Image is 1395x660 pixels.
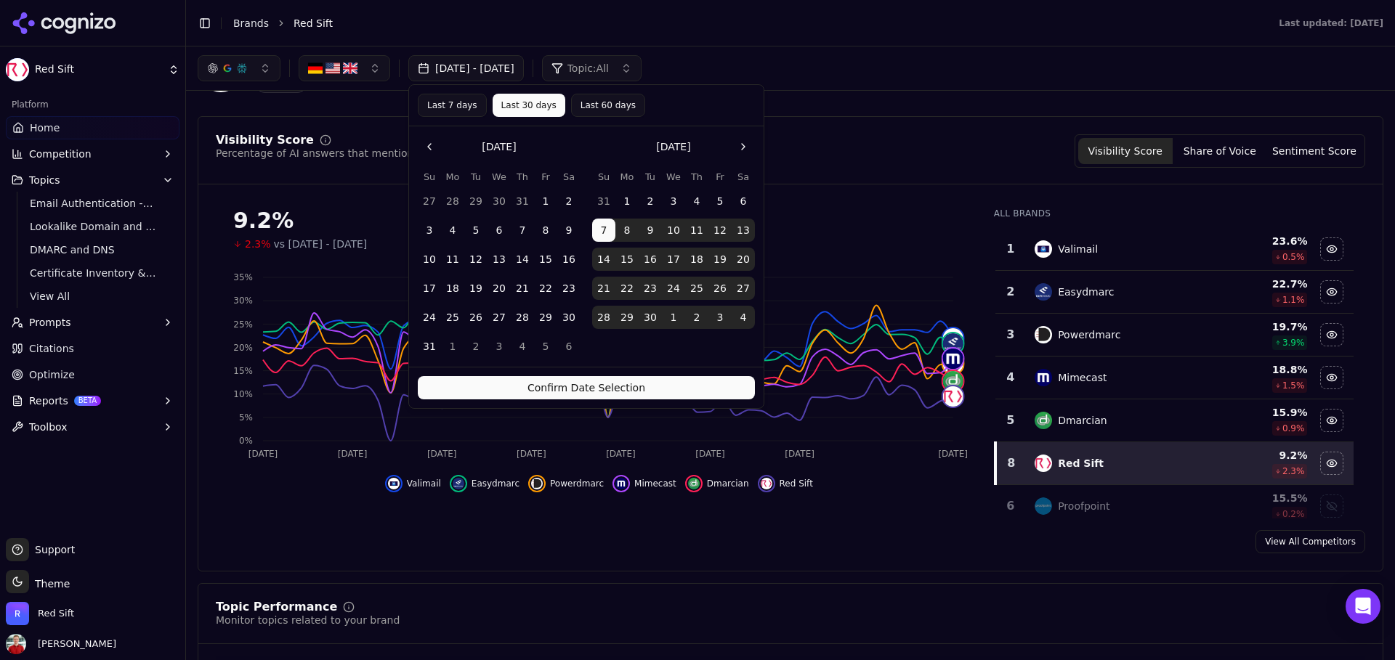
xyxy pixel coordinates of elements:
th: Thursday [685,170,708,184]
button: Saturday, August 16th, 2025 [557,248,581,271]
button: Saturday, October 4th, 2025, selected [732,306,755,329]
button: Hide valimail data [1320,237,1343,261]
button: Friday, August 15th, 2025 [534,248,557,271]
span: Reports [29,394,68,408]
tspan: 25% [233,319,253,330]
button: Saturday, September 6th, 2025 [557,335,581,358]
span: 3.9 % [1282,337,1305,349]
button: Saturday, September 27th, 2025, selected [732,277,755,300]
button: Monday, September 1st, 2025 [441,335,464,358]
button: Thursday, August 14th, 2025 [511,248,534,271]
img: dmarcian [1035,412,1052,429]
span: View All [30,289,156,303]
tr: 2easydmarcEasydmarc22.7%1.1%Hide easydmarc data [995,271,1354,314]
tspan: [DATE] [248,449,278,459]
div: Proofpoint [1058,499,1109,513]
img: United States [325,61,340,76]
button: Toolbox [6,415,179,439]
button: Thursday, September 4th, 2025 [685,190,708,213]
button: Wednesday, August 20th, 2025 [488,277,511,300]
a: Brands [233,17,269,29]
button: Thursday, September 25th, 2025, selected [685,277,708,300]
button: Friday, September 26th, 2025, selected [708,277,732,300]
div: Dmarcian [1058,413,1107,428]
button: Share of Voice [1173,138,1267,164]
button: Wednesday, August 13th, 2025 [488,248,511,271]
button: Monday, September 29th, 2025, selected [615,306,639,329]
div: 19.7 % [1214,319,1307,334]
button: Hide easydmarc data [1320,280,1343,303]
img: easydmarc [943,333,963,354]
button: Wednesday, September 3rd, 2025 [662,190,685,213]
th: Tuesday [464,170,488,184]
img: easydmarc [1035,283,1052,301]
span: Support [29,542,75,557]
button: Last 7 days [418,94,487,117]
button: Saturday, August 9th, 2025 [557,219,581,242]
div: Valimail [1058,242,1098,256]
tr: 3powerdmarcPowerdmarc19.7%3.9%Hide powerdmarc data [995,314,1354,357]
div: Mimecast [1058,370,1107,385]
span: 2.3% [245,237,271,251]
span: Toolbox [29,420,68,434]
img: valimail [388,478,400,489]
span: 1.5 % [1282,380,1305,391]
div: Powerdmarc [1058,327,1120,342]
button: Friday, August 29th, 2025 [534,306,557,329]
button: Saturday, September 6th, 2025 [732,190,755,213]
div: Visibility Score [216,134,314,146]
button: Friday, September 5th, 2025 [534,335,557,358]
button: Tuesday, August 5th, 2025 [464,219,488,242]
tspan: [DATE] [427,449,457,459]
button: Sunday, September 7th, 2025, selected [592,219,615,242]
button: Saturday, August 30th, 2025 [557,306,581,329]
button: Wednesday, July 30th, 2025 [488,190,511,213]
span: BETA [74,396,101,406]
button: Friday, August 8th, 2025 [534,219,557,242]
button: Tuesday, August 12th, 2025 [464,248,488,271]
button: Wednesday, August 27th, 2025 [488,306,511,329]
button: Open organization switcher [6,602,74,625]
span: Home [30,121,60,135]
div: 8 [1003,455,1021,472]
img: red sift [1035,455,1052,472]
span: Email Authentication - Top of Funnel [30,196,156,211]
span: Red Sift [35,63,162,76]
span: Mimecast [634,478,676,489]
tspan: [DATE] [785,449,814,459]
button: Saturday, September 20th, 2025, selected [732,248,755,271]
a: Home [6,116,179,139]
a: DMARC and DNS [24,240,162,260]
button: Monday, July 28th, 2025 [441,190,464,213]
tspan: 5% [239,412,253,423]
button: Topics [6,168,179,192]
div: 3 [1001,326,1021,343]
button: Monday, September 15th, 2025, selected [615,248,639,271]
img: valimail [943,328,963,349]
button: Friday, September 12th, 2025, selected [708,219,732,242]
button: Hide powerdmarc data [528,475,604,492]
button: Sentiment Score [1267,138,1362,164]
button: Monday, September 8th, 2025, selected [615,219,639,242]
img: valimail [1035,240,1052,258]
button: Monday, September 1st, 2025 [615,190,639,213]
button: Competition [6,142,179,166]
button: Sunday, August 3rd, 2025 [418,219,441,242]
span: Citations [29,341,74,356]
span: Red Sift [38,607,74,620]
div: Monitor topics related to your brand [216,613,400,627]
button: Sunday, September 14th, 2025, selected [592,248,615,271]
button: Sunday, July 27th, 2025 [418,190,441,213]
button: Wednesday, October 1st, 2025, selected [662,306,685,329]
span: vs [DATE] - [DATE] [274,237,368,251]
button: Sunday, August 31st, 2025 [592,190,615,213]
tr: 6proofpointProofpoint15.5%0.2%Show proofpoint data [995,485,1354,528]
button: Hide valimail data [385,475,441,492]
button: Confirm Date Selection [418,376,755,399]
div: 18.8 % [1214,362,1307,377]
button: Hide red sift data [1320,452,1343,475]
span: Optimize [29,367,75,382]
span: Easydmarc [472,478,519,489]
img: mimecast [943,349,963,369]
img: dmarcian [943,371,963,391]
